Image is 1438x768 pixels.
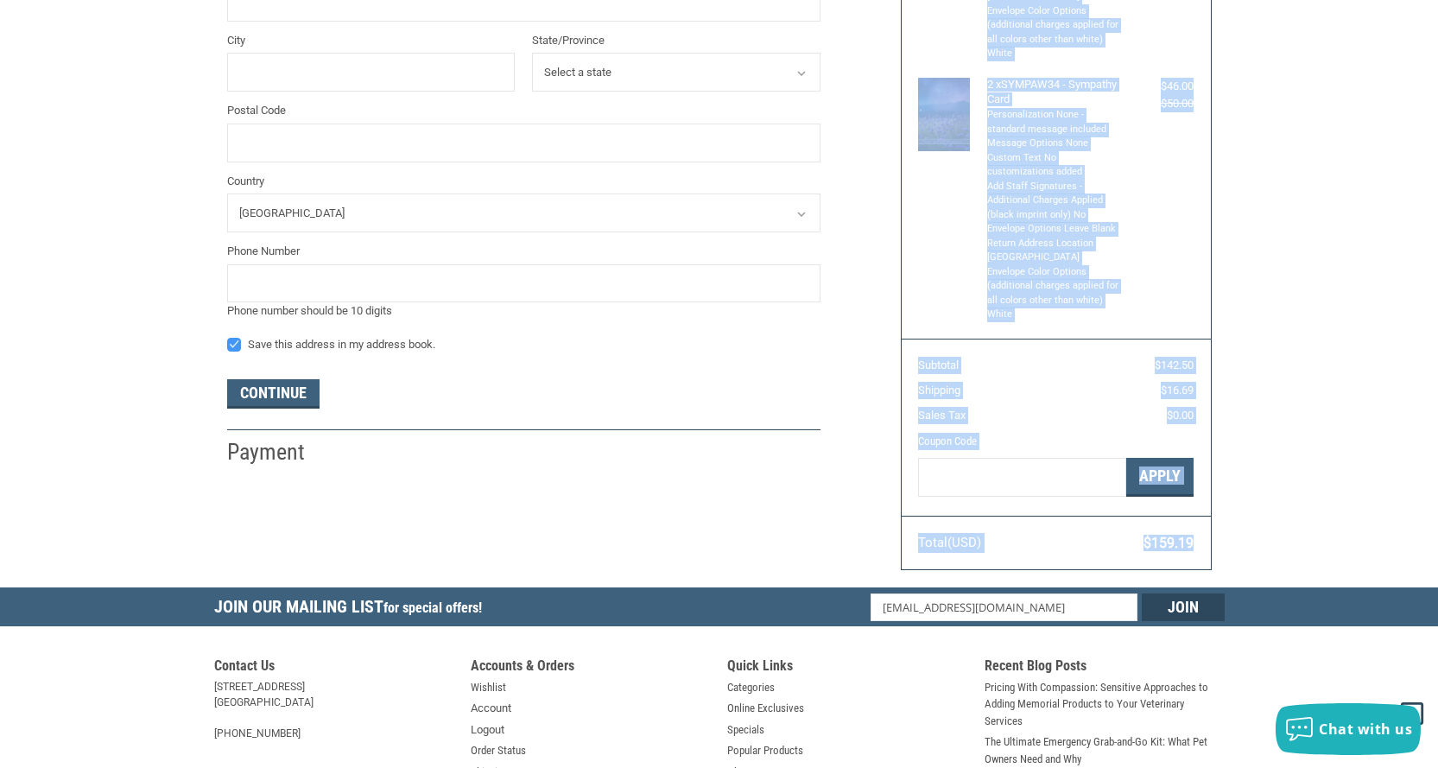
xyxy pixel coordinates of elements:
span: Total (USD) [918,535,981,550]
li: Envelope Color Options (additional charges applied for all colors other than white) White [987,265,1121,322]
h4: 2 x SYMPAW34 - Sympathy Card [987,78,1121,106]
div: $46.00 [1124,78,1194,95]
button: Apply [1126,458,1194,497]
li: Personalization None - standard message included [987,108,1121,136]
button: Chat with us [1276,703,1421,755]
a: Order Status [471,742,526,759]
span: Subtotal [918,359,959,371]
a: Account [471,700,511,717]
label: Save this address in my address book. [227,338,820,352]
span: $16.69 [1161,384,1194,397]
span: $0.00 [1167,409,1194,422]
h5: Recent Blog Posts [985,657,1225,679]
a: The Ultimate Emergency Grab-and-Go Kit: What Pet Owners Need and Why [985,733,1225,767]
label: City [227,32,516,49]
button: Continue [227,379,320,409]
span: $159.19 [1143,535,1194,551]
div: Phone number should be 10 digits [227,302,820,320]
a: Specials [727,721,764,739]
li: Return Address Location [GEOGRAPHIC_DATA] [987,237,1121,265]
a: Categories [727,679,775,696]
li: Add Staff Signatures - Additional Charges Applied (black imprint only) No [987,180,1121,223]
label: Country [227,173,820,190]
h5: Accounts & Orders [471,657,711,679]
label: Postal Code [227,102,820,119]
span: Shipping [918,384,960,397]
div: $50.00 [1124,95,1194,112]
li: Message Options None [987,136,1121,151]
h5: Join Our Mailing List [214,587,491,632]
span: Sales Tax [918,409,966,422]
a: Popular Products [727,742,803,759]
input: Join [1142,593,1225,621]
a: Coupon Code [918,435,977,447]
input: Gift Certificate or Coupon Code [918,458,1126,497]
h2: Payment [227,438,328,467]
li: Envelope Color Options (additional charges applied for all colors other than white) White [987,4,1121,61]
label: Phone Number [227,243,820,260]
span: for special offers! [383,600,482,616]
label: State/Province [532,32,820,49]
input: Email [871,593,1137,621]
address: [STREET_ADDRESS] [GEOGRAPHIC_DATA] [PHONE_NUMBER] [214,679,454,741]
span: $142.50 [1155,359,1194,371]
h5: Quick Links [727,657,967,679]
a: Logout [471,721,504,739]
a: Wishlist [471,679,506,696]
h5: Contact Us [214,657,454,679]
span: Chat with us [1319,720,1412,739]
li: Envelope Options Leave Blank [987,222,1121,237]
a: Online Exclusives [727,700,804,717]
a: Pricing With Compassion: Sensitive Approaches to Adding Memorial Products to Your Veterinary Serv... [985,679,1225,730]
li: Custom Text No customizations added [987,151,1121,180]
